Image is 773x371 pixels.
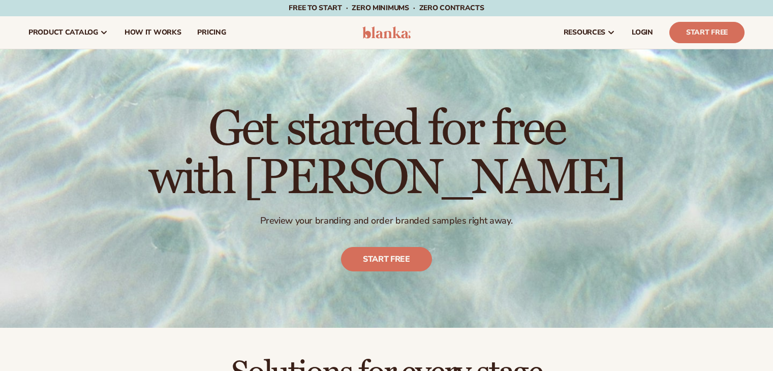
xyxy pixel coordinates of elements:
span: How It Works [125,28,181,37]
span: Free to start · ZERO minimums · ZERO contracts [289,3,484,13]
a: pricing [189,16,234,49]
a: product catalog [20,16,116,49]
a: Start free [341,248,432,272]
span: resources [564,28,605,37]
p: Preview your branding and order branded samples right away. [148,215,625,227]
a: Start Free [669,22,745,43]
span: LOGIN [632,28,653,37]
a: How It Works [116,16,190,49]
img: logo [362,26,411,39]
h1: Get started for free with [PERSON_NAME] [148,105,625,203]
a: LOGIN [624,16,661,49]
a: resources [555,16,624,49]
span: product catalog [28,28,98,37]
span: pricing [197,28,226,37]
